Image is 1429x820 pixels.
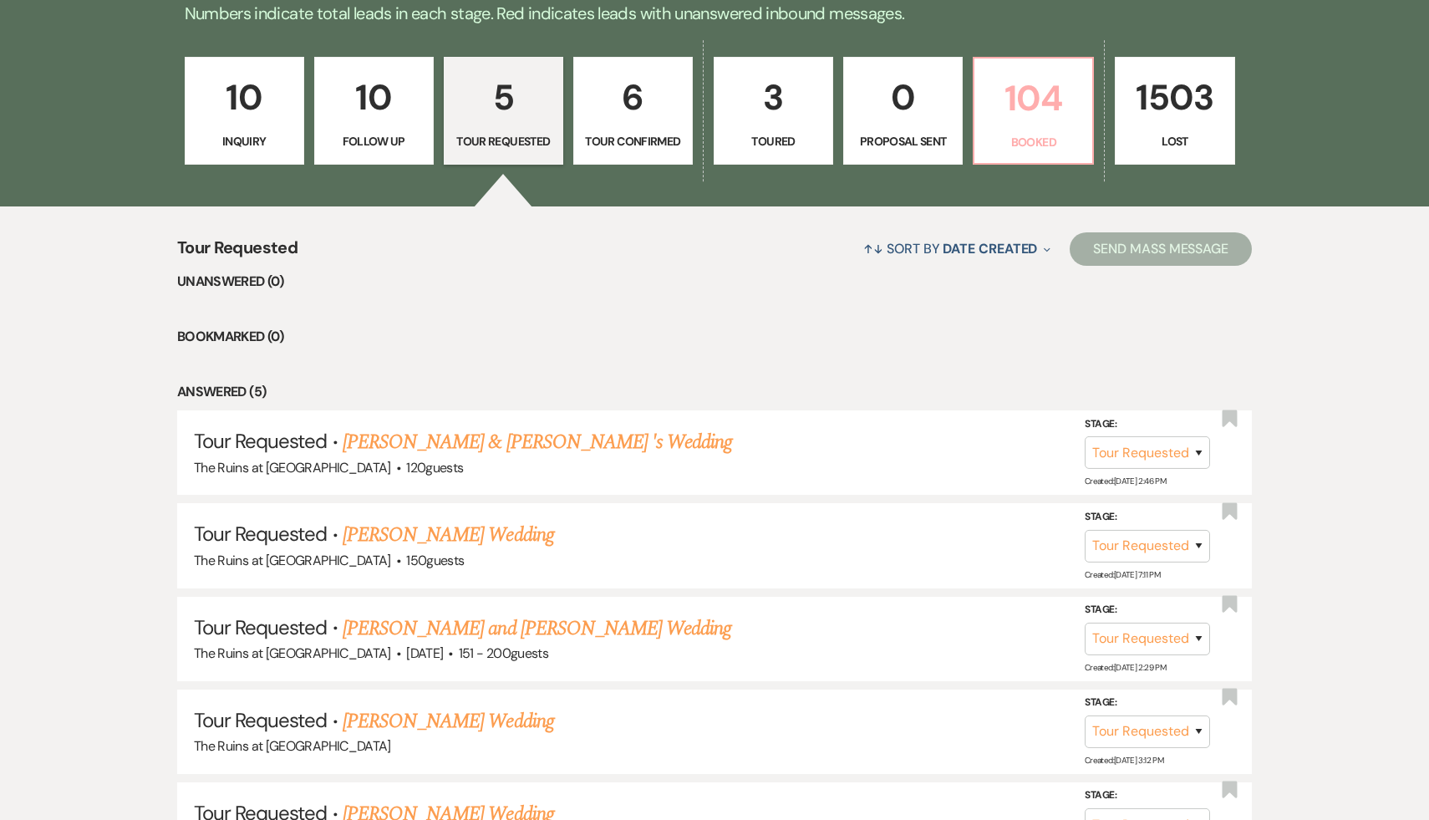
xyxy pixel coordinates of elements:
[455,69,552,125] p: 5
[343,614,732,644] a: [PERSON_NAME] and [PERSON_NAME] Wedding
[406,644,443,662] span: [DATE]
[406,459,463,476] span: 120 guests
[196,69,293,125] p: 10
[194,459,391,476] span: The Ruins at [GEOGRAPHIC_DATA]
[1085,694,1210,712] label: Stage:
[584,69,682,125] p: 6
[194,614,328,640] span: Tour Requested
[1126,69,1223,125] p: 1503
[1085,662,1166,673] span: Created: [DATE] 2:29 PM
[1085,787,1210,805] label: Stage:
[194,521,328,547] span: Tour Requested
[459,644,548,662] span: 151 - 200 guests
[177,326,1252,348] li: Bookmarked (0)
[854,132,952,150] p: Proposal Sent
[973,57,1094,166] a: 104Booked
[1085,508,1210,527] label: Stage:
[325,69,423,125] p: 10
[177,235,297,271] span: Tour Requested
[725,132,822,150] p: Toured
[584,132,682,150] p: Tour Confirmed
[843,57,963,166] a: 0Proposal Sent
[1085,755,1163,766] span: Created: [DATE] 3:12 PM
[725,69,822,125] p: 3
[455,132,552,150] p: Tour Requested
[943,240,1037,257] span: Date Created
[573,57,693,166] a: 6Tour Confirmed
[863,240,883,257] span: ↑↓
[1085,415,1210,434] label: Stage:
[1126,132,1223,150] p: Lost
[854,69,952,125] p: 0
[194,428,328,454] span: Tour Requested
[406,552,464,569] span: 150 guests
[984,133,1082,151] p: Booked
[984,70,1082,126] p: 104
[185,57,304,166] a: 10Inquiry
[1085,568,1160,579] span: Created: [DATE] 7:11 PM
[714,57,833,166] a: 3Toured
[1070,232,1252,266] button: Send Mass Message
[1085,476,1166,486] span: Created: [DATE] 2:46 PM
[343,706,554,736] a: [PERSON_NAME] Wedding
[177,381,1252,403] li: Answered (5)
[325,132,423,150] p: Follow Up
[343,427,733,457] a: [PERSON_NAME] & [PERSON_NAME] 's Wedding
[343,520,554,550] a: [PERSON_NAME] Wedding
[194,737,391,755] span: The Ruins at [GEOGRAPHIC_DATA]
[194,552,391,569] span: The Ruins at [GEOGRAPHIC_DATA]
[444,57,563,166] a: 5Tour Requested
[194,644,391,662] span: The Ruins at [GEOGRAPHIC_DATA]
[194,707,328,733] span: Tour Requested
[314,57,434,166] a: 10Follow Up
[857,227,1057,271] button: Sort By Date Created
[1085,601,1210,619] label: Stage:
[196,132,293,150] p: Inquiry
[177,271,1252,293] li: Unanswered (0)
[1115,57,1234,166] a: 1503Lost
